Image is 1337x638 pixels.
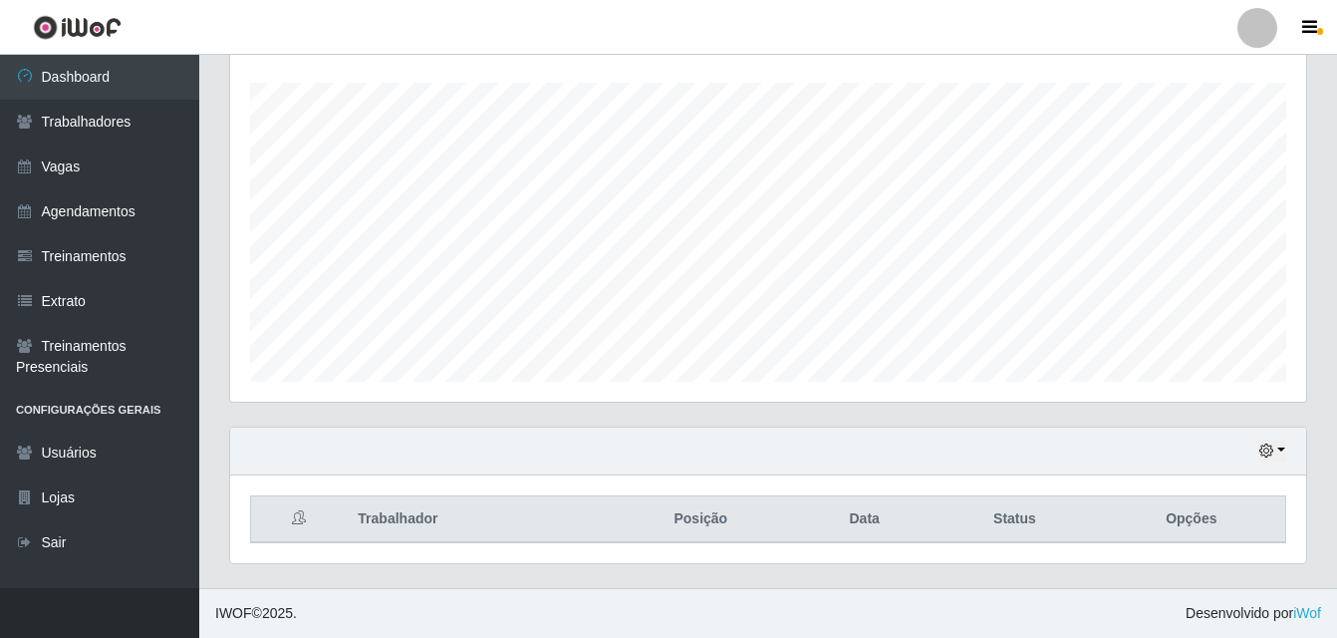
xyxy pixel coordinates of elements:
img: CoreUI Logo [33,15,122,40]
th: Opções [1098,496,1286,543]
th: Status [932,496,1097,543]
a: iWof [1293,605,1321,621]
span: IWOF [215,605,252,621]
th: Trabalhador [346,496,604,543]
th: Data [797,496,932,543]
span: © 2025 . [215,603,297,624]
th: Posição [605,496,797,543]
span: Desenvolvido por [1186,603,1321,624]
